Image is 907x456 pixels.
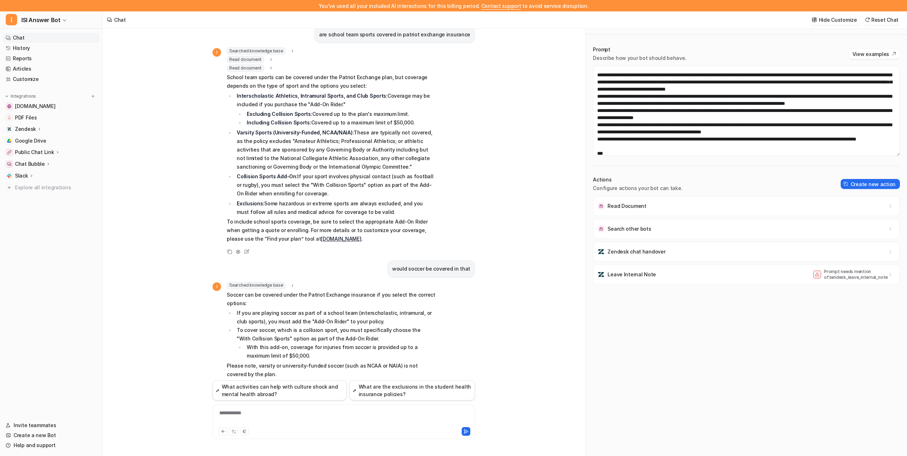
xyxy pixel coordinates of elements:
[7,139,11,143] img: Google Drive
[7,116,11,120] img: PDF Files
[245,110,435,118] li: Covered up to the plan's maximum limit.
[15,149,54,156] p: Public Chat Link
[3,43,99,53] a: History
[15,114,37,121] span: PDF Files
[237,128,435,171] p: These are typically not covered, as the policy excludes "Amateur Athletics; Professional Athletic...
[15,125,36,133] p: Zendesk
[321,236,361,242] a: [DOMAIN_NAME]
[608,248,665,255] p: Zendesk chat handover
[91,94,96,99] img: menu_add.svg
[15,182,97,193] span: Explore all integrations
[598,203,605,210] img: Read Document icon
[212,380,347,400] button: What activities can help with culture shock and mental health abroad?
[598,225,605,232] img: Search other bots icon
[114,16,126,24] div: Chat
[237,93,388,99] strong: Interscholastic Athletics, Intramural Sports, and Club Sports:
[15,172,28,179] p: Slack
[7,127,11,131] img: Zendesk
[593,55,686,62] p: Describe how your bot should behave.
[4,94,9,99] img: expand menu
[3,74,99,84] a: Customize
[7,162,11,166] img: Chat Bubble
[593,46,686,53] p: Prompt
[11,93,36,99] p: Integrations
[319,30,470,39] p: are school team sports covered in patriot exchange insurance
[3,33,99,43] a: Chat
[598,248,605,255] img: Zendesk chat handover icon
[212,282,221,291] span: I
[21,15,60,25] span: ISI Answer Bot
[3,93,38,100] button: Integrations
[235,326,435,360] li: To cover soccer, which is a collision sport, you must specifically choose the "With Collision Spo...
[227,362,435,379] p: Please note, varsity or university-funded soccer (such as NCAA or NAIA) is not covered by the plan.
[15,160,45,168] p: Chat Bubble
[3,53,99,63] a: Reports
[3,420,99,430] a: Invite teammates
[608,203,646,210] p: Read Document
[227,65,264,72] span: Read document
[3,430,99,440] a: Create a new Bot
[227,73,435,90] p: School team sports can be covered under the Patriot Exchange plan, but coverage depends on the ty...
[392,265,470,273] p: would soccer be covered in that
[3,113,99,123] a: PDF FilesPDF Files
[844,181,849,186] img: create-action-icon.svg
[227,56,264,63] span: Read document
[3,136,99,146] a: Google DriveGoogle Drive
[849,49,900,59] button: View examples
[237,129,354,135] strong: Varsity Sports (University-Funded, NCAA/NAIA):
[237,199,435,216] p: Some hazardous or extreme sports are always excluded, and you must follow all rules and medical a...
[3,64,99,74] a: Articles
[15,137,46,144] span: Google Drive
[863,15,901,25] button: Reset Chat
[227,282,285,289] span: Searched knowledge base
[7,174,11,178] img: Slack
[349,380,475,400] button: What are the exclusions in the student health insurance policies?
[810,15,860,25] button: Hide Customize
[247,119,311,125] strong: Including Collision Sports:
[3,440,99,450] a: Help and support
[7,104,11,108] img: www.internationalstudentinsurance.com
[481,3,521,9] span: Contact support
[608,225,651,232] p: Search other bots
[608,271,656,278] p: Leave Internal Note
[865,17,870,22] img: reset
[237,200,264,206] strong: Exclusions:
[227,47,285,55] span: Searched knowledge base
[237,173,297,179] strong: Collision Sports Add-On:
[212,48,221,57] span: I
[6,14,17,25] span: I
[235,309,435,326] li: If you are playing soccer as part of a school team (interscholastic, intramural, or club sports),...
[247,111,312,117] strong: Excluding Collision Sports:
[15,103,55,110] span: [DOMAIN_NAME]
[841,179,900,189] button: Create new action
[227,380,435,397] p: For more information or to include the collision sports rider, please use the “Find your plan” to...
[598,271,605,278] img: Leave Internal Note icon
[237,172,435,198] p: If your sport involves physical contact (such as football or rugby), you must select the "With Co...
[593,185,682,192] p: Configure actions your bot can take.
[227,217,435,243] p: To include school sports coverage, be sure to select the appropriate Add-On Rider when getting a ...
[819,16,857,24] p: Hide Customize
[245,343,435,360] li: With this add-on, coverage for injuries from soccer is provided up to a maximum limit of $50,000.
[6,184,13,191] img: explore all integrations
[3,183,99,193] a: Explore all integrations
[824,269,881,280] p: Prompt needs mention of zendesk_leave_internal_note
[227,291,435,308] p: Soccer can be covered under the Patriot Exchange insurance if you select the correct options:
[812,17,817,22] img: customize
[237,92,435,109] p: Coverage may be included if you purchase the "Add-On Rider."
[3,101,99,111] a: www.internationalstudentinsurance.com[DOMAIN_NAME]
[7,150,11,154] img: Public Chat Link
[593,176,682,183] p: Actions
[245,118,435,127] li: Covered up to a maximum limit of $50,000.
